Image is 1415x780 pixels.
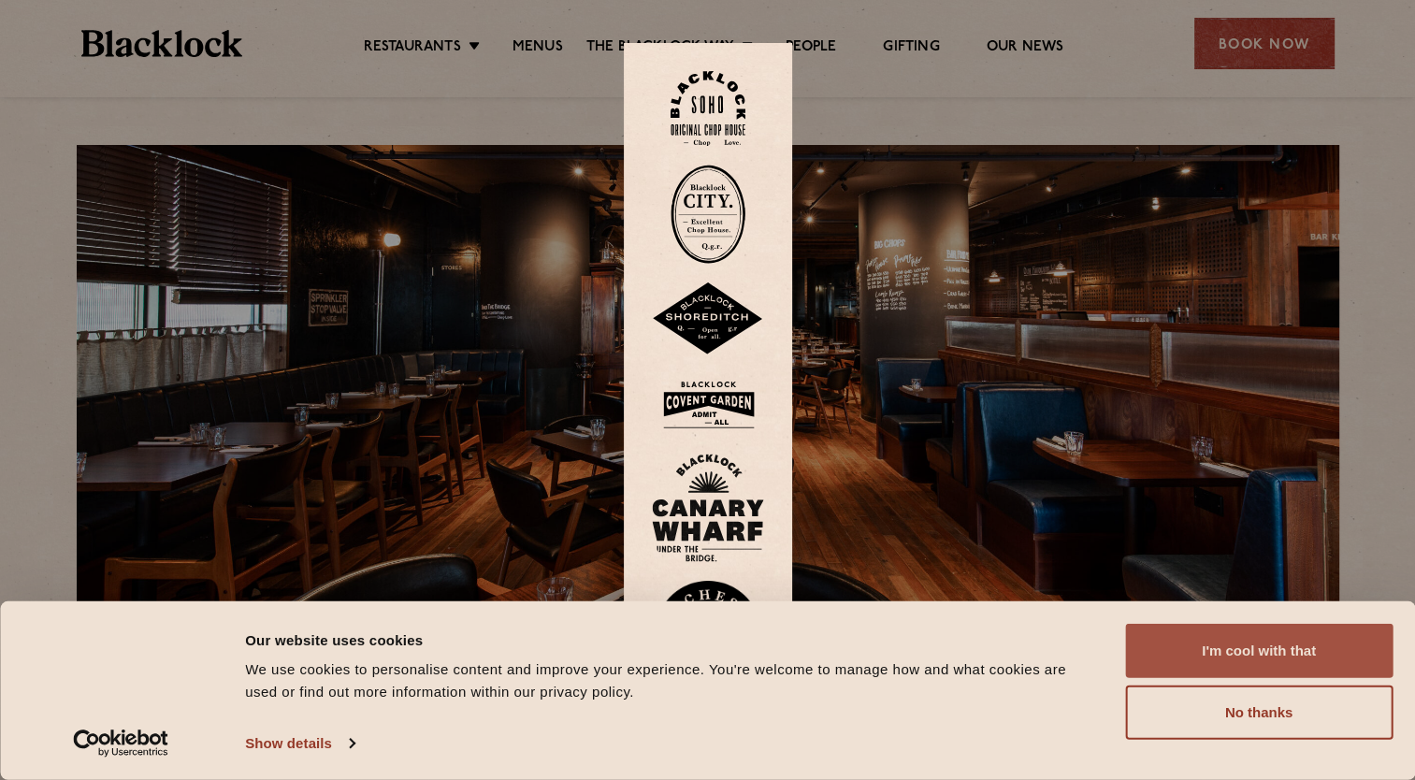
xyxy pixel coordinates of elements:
[652,374,764,435] img: BLA_1470_CoventGarden_Website_Solid.svg
[652,454,764,562] img: BL_CW_Logo_Website.svg
[1125,686,1393,740] button: No thanks
[671,71,745,147] img: Soho-stamp-default.svg
[652,581,764,710] img: BL_Manchester_Logo-bleed.png
[39,729,203,758] a: Usercentrics Cookiebot - opens in a new window
[245,729,354,758] a: Show details
[1125,624,1393,678] button: I'm cool with that
[652,282,764,355] img: Shoreditch-stamp-v2-default.svg
[245,628,1083,651] div: Our website uses cookies
[671,165,745,264] img: City-stamp-default.svg
[245,658,1083,703] div: We use cookies to personalise content and improve your experience. You're welcome to manage how a...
